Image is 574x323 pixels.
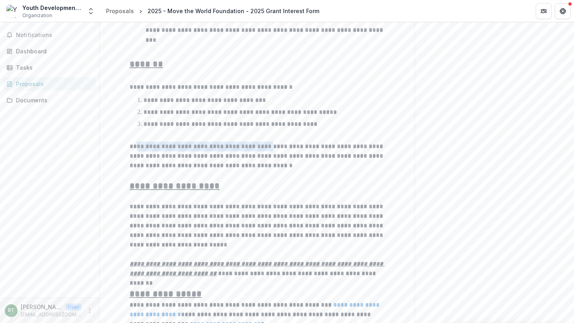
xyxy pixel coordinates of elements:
div: Youth Development Organization Inc [22,4,82,12]
div: Tasks [16,63,90,72]
button: Notifications [3,29,96,41]
div: 2025 - Move the World Foundation - 2025 Grant Interest Form [147,7,319,15]
img: Youth Development Organization Inc [6,5,19,18]
p: [EMAIL_ADDRESS][DOMAIN_NAME] [21,311,82,318]
span: Organization [22,12,52,19]
button: Open entity switcher [85,3,96,19]
a: Proposals [3,77,96,90]
p: User [65,303,82,311]
div: Dashboard [16,47,90,55]
a: Tasks [3,61,96,74]
div: Documents [16,96,90,104]
div: Proposals [16,80,90,88]
div: Proposals [106,7,134,15]
a: Dashboard [3,45,96,58]
a: Proposals [103,5,137,17]
nav: breadcrumb [103,5,322,17]
div: Barrie Tysko [8,308,14,313]
button: More [85,306,94,315]
span: Notifications [16,32,93,39]
p: [PERSON_NAME] [21,303,62,311]
a: Documents [3,94,96,107]
button: Partners [536,3,552,19]
button: Get Help [555,3,571,19]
